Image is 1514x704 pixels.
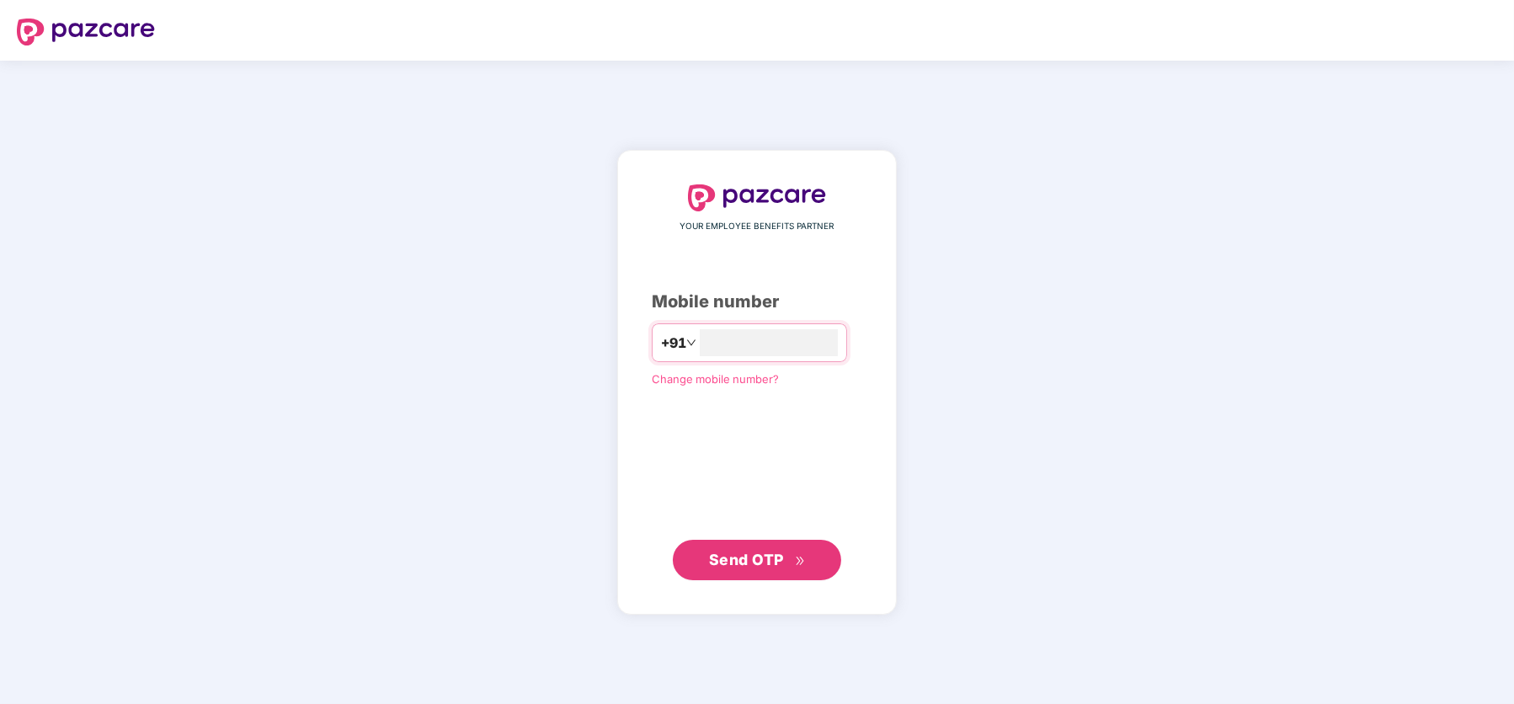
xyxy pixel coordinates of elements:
button: Send OTPdouble-right [673,540,841,580]
span: Send OTP [709,551,784,568]
span: YOUR EMPLOYEE BENEFITS PARTNER [680,220,834,233]
span: down [686,338,696,348]
img: logo [688,184,826,211]
a: Change mobile number? [652,372,779,386]
img: logo [17,19,155,45]
span: +91 [661,333,686,354]
div: Mobile number [652,289,862,315]
span: double-right [795,556,806,567]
